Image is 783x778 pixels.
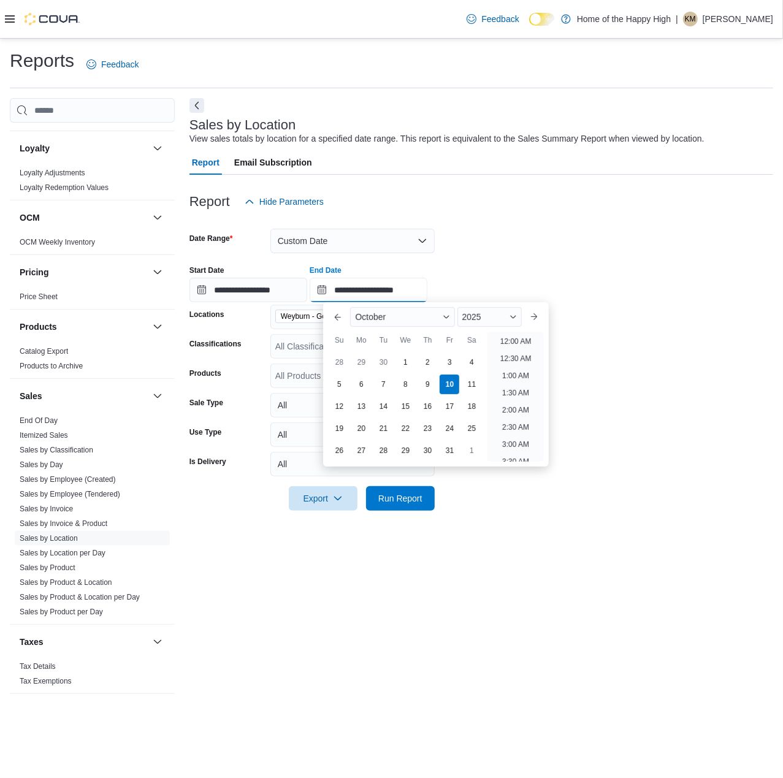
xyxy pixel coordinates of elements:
a: OCM Weekly Inventory [20,238,95,246]
button: Previous Month [328,307,348,327]
div: day-28 [373,441,393,460]
button: All [270,422,435,447]
span: Sales by Product per Day [20,607,103,617]
button: Sales [20,390,148,402]
div: day-24 [440,419,459,438]
a: End Of Day [20,416,58,425]
button: Export [289,486,357,511]
label: End Date [310,265,342,275]
p: Home of the Happy High [577,12,671,26]
div: day-13 [351,397,371,416]
span: Sales by Day [20,460,63,470]
span: Sales by Location [20,533,78,543]
div: day-8 [395,375,415,394]
div: Tu [373,330,393,350]
span: KM [685,12,696,26]
div: Su [329,330,349,350]
span: Sales by Location per Day [20,548,105,558]
button: Loyalty [150,141,165,156]
a: Sales by Employee (Tendered) [20,490,120,498]
a: Feedback [462,7,524,31]
div: Sales [10,413,175,624]
a: Loyalty Redemption Values [20,183,109,192]
div: day-21 [373,419,393,438]
button: All [270,452,435,476]
input: Press the down key to enter a popover containing a calendar. Press the escape key to close the po... [310,278,427,302]
div: day-16 [418,397,437,416]
span: Sales by Employee (Created) [20,475,116,484]
a: Sales by Classification [20,446,93,454]
div: day-11 [462,375,481,394]
label: Locations [189,310,224,319]
span: Hide Parameters [259,196,324,208]
div: Sa [462,330,481,350]
label: Is Delivery [189,457,226,467]
label: Classifications [189,339,242,349]
div: day-4 [462,353,481,372]
div: day-2 [418,353,437,372]
a: Itemized Sales [20,431,68,440]
h3: Pricing [20,266,48,278]
a: Sales by Location per Day [20,549,105,557]
div: day-6 [351,375,371,394]
img: Cova [25,13,80,25]
h1: Reports [10,48,74,73]
li: 1:30 AM [497,386,534,400]
h3: Taxes [20,636,44,648]
button: Pricing [20,266,148,278]
span: Weyburn - Government Road - Fire & Flower [281,310,376,322]
a: Sales by Employee (Created) [20,475,116,484]
li: 12:30 AM [495,351,537,366]
h3: Sales by Location [189,118,296,132]
label: Start Date [189,265,224,275]
button: Sales [150,389,165,403]
button: Loyalty [20,142,148,154]
span: Tax Exemptions [20,676,72,686]
span: OCM Weekly Inventory [20,237,95,247]
span: Sales by Invoice [20,504,73,514]
span: Price Sheet [20,292,58,302]
div: Taxes [10,659,175,693]
li: 3:00 AM [497,437,534,452]
a: Products to Archive [20,362,83,370]
div: Fr [440,330,459,350]
div: day-10 [440,375,459,394]
div: day-5 [329,375,349,394]
div: Pricing [10,289,175,309]
a: Sales by Invoice & Product [20,519,107,528]
div: OCM [10,235,175,254]
div: day-30 [418,441,437,460]
div: Katelyn McCallum [683,12,698,26]
span: Sales by Product & Location per Day [20,592,140,602]
p: | [676,12,678,26]
span: Run Report [378,492,422,505]
div: We [395,330,415,350]
a: Loyalty Adjustments [20,169,85,177]
a: Catalog Export [20,347,68,356]
div: day-12 [329,397,349,416]
div: October, 2025 [328,351,483,462]
input: Dark Mode [529,13,555,26]
div: day-29 [395,441,415,460]
a: Sales by Invoice [20,505,73,513]
button: OCM [20,212,148,224]
a: Sales by Product & Location [20,578,112,587]
div: day-19 [329,419,349,438]
h3: Loyalty [20,142,50,154]
span: Loyalty Redemption Values [20,183,109,193]
span: End Of Day [20,416,58,425]
div: View sales totals by location for a specified date range. This report is equivalent to the Sales ... [189,132,705,145]
div: day-3 [440,353,459,372]
div: day-22 [395,419,415,438]
button: OCM [150,210,165,225]
li: 2:00 AM [497,403,534,418]
span: Feedback [101,58,139,71]
li: 3:30 AM [497,454,534,469]
span: Feedback [481,13,519,25]
div: day-1 [462,441,481,460]
button: Run Report [366,486,435,511]
div: day-30 [373,353,393,372]
span: Export [296,486,350,511]
span: Tax Details [20,662,56,671]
